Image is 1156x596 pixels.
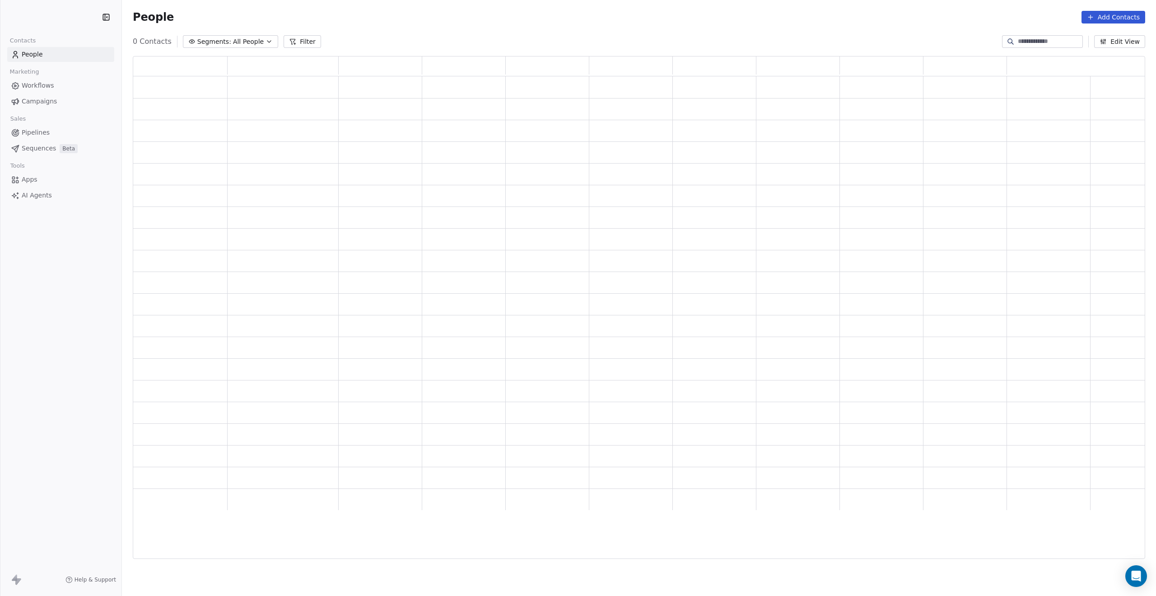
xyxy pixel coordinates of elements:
button: Filter [284,35,321,48]
span: Apps [22,175,37,184]
a: Help & Support [65,576,116,583]
span: Beta [60,144,78,153]
span: Pipelines [22,128,50,137]
span: People [133,10,174,24]
span: Segments: [197,37,231,47]
span: All People [233,37,264,47]
a: AI Agents [7,188,114,203]
span: Contacts [6,34,40,47]
a: People [7,47,114,62]
div: Open Intercom Messenger [1125,565,1147,587]
span: Campaigns [22,97,57,106]
a: Apps [7,172,114,187]
span: Tools [6,159,28,173]
button: Add Contacts [1081,11,1145,23]
div: grid [133,76,1146,559]
span: Workflows [22,81,54,90]
span: Sales [6,112,30,126]
button: Edit View [1094,35,1145,48]
span: People [22,50,43,59]
a: SequencesBeta [7,141,114,156]
a: Pipelines [7,125,114,140]
span: AI Agents [22,191,52,200]
span: 0 Contacts [133,36,172,47]
a: Campaigns [7,94,114,109]
a: Workflows [7,78,114,93]
span: Help & Support [75,576,116,583]
span: Sequences [22,144,56,153]
span: Marketing [6,65,43,79]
